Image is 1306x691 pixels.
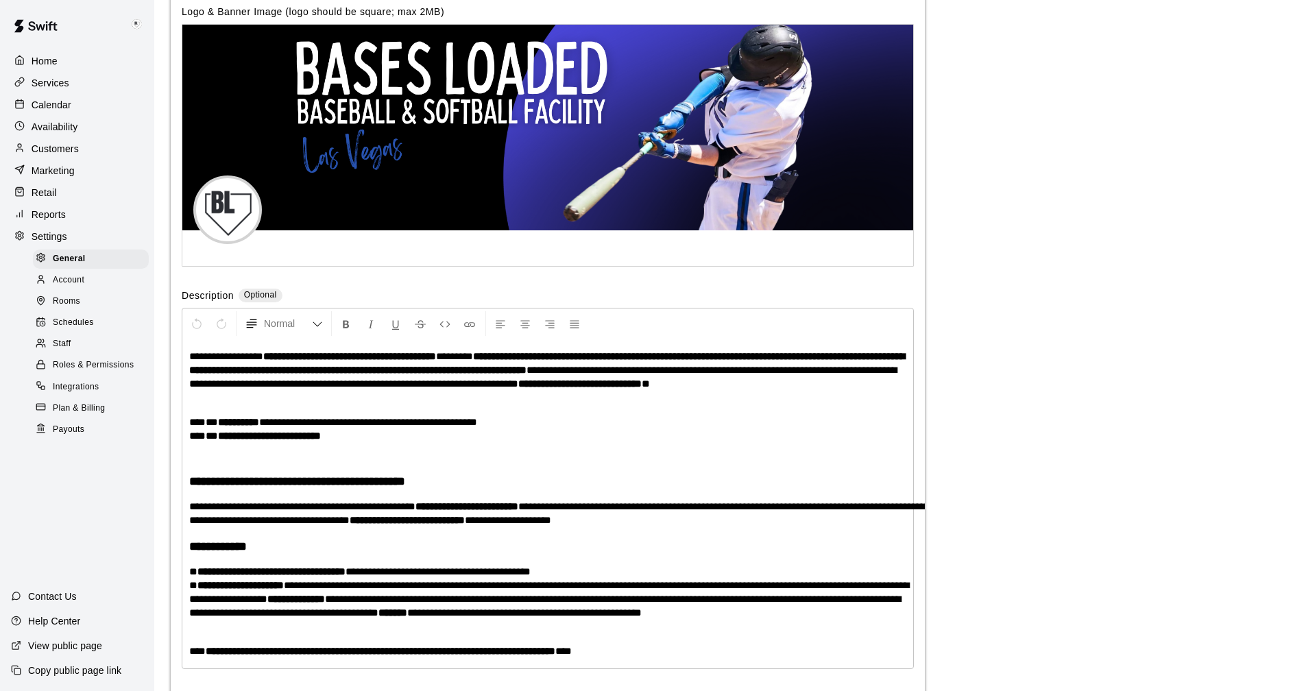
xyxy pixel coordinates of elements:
[53,423,84,437] span: Payouts
[489,311,512,336] button: Left Align
[28,664,121,677] p: Copy public page link
[53,337,71,351] span: Staff
[11,117,143,137] a: Availability
[32,186,57,199] p: Retail
[28,614,80,628] p: Help Center
[32,208,66,221] p: Reports
[33,334,154,355] a: Staff
[128,16,145,33] img: Keith Brooks
[53,252,86,266] span: General
[28,639,102,653] p: View public page
[11,226,143,247] a: Settings
[11,138,143,159] a: Customers
[33,376,154,398] a: Integrations
[182,6,444,17] label: Logo & Banner Image (logo should be square; max 2MB)
[11,95,143,115] a: Calendar
[32,54,58,68] p: Home
[11,73,143,93] a: Services
[32,164,75,178] p: Marketing
[53,359,134,372] span: Roles & Permissions
[53,402,105,415] span: Plan & Billing
[210,311,233,336] button: Redo
[33,419,154,440] a: Payouts
[33,269,154,291] a: Account
[53,316,94,330] span: Schedules
[33,335,149,354] div: Staff
[359,311,383,336] button: Format Italics
[11,204,143,225] a: Reports
[32,76,69,90] p: Services
[125,11,154,38] div: Keith Brooks
[409,311,432,336] button: Format Strikethrough
[53,274,84,287] span: Account
[11,51,143,71] a: Home
[28,590,77,603] p: Contact Us
[33,355,154,376] a: Roles & Permissions
[11,160,143,181] a: Marketing
[32,120,78,134] p: Availability
[33,271,149,290] div: Account
[33,399,149,418] div: Plan & Billing
[32,142,79,156] p: Customers
[32,98,71,112] p: Calendar
[433,311,457,336] button: Insert Code
[239,311,328,336] button: Formatting Options
[264,317,312,330] span: Normal
[33,292,149,311] div: Rooms
[33,313,154,334] a: Schedules
[53,295,80,308] span: Rooms
[33,398,154,419] a: Plan & Billing
[33,248,154,269] a: General
[33,291,154,313] a: Rooms
[538,311,561,336] button: Right Align
[458,311,481,336] button: Insert Link
[335,311,358,336] button: Format Bold
[513,311,537,336] button: Center Align
[244,290,277,300] span: Optional
[33,356,149,375] div: Roles & Permissions
[563,311,586,336] button: Justify Align
[384,311,407,336] button: Format Underline
[33,250,149,269] div: General
[185,311,208,336] button: Undo
[33,313,149,332] div: Schedules
[33,420,149,439] div: Payouts
[53,380,99,394] span: Integrations
[33,378,149,397] div: Integrations
[11,182,143,203] a: Retail
[32,230,67,243] p: Settings
[182,289,234,304] label: Description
